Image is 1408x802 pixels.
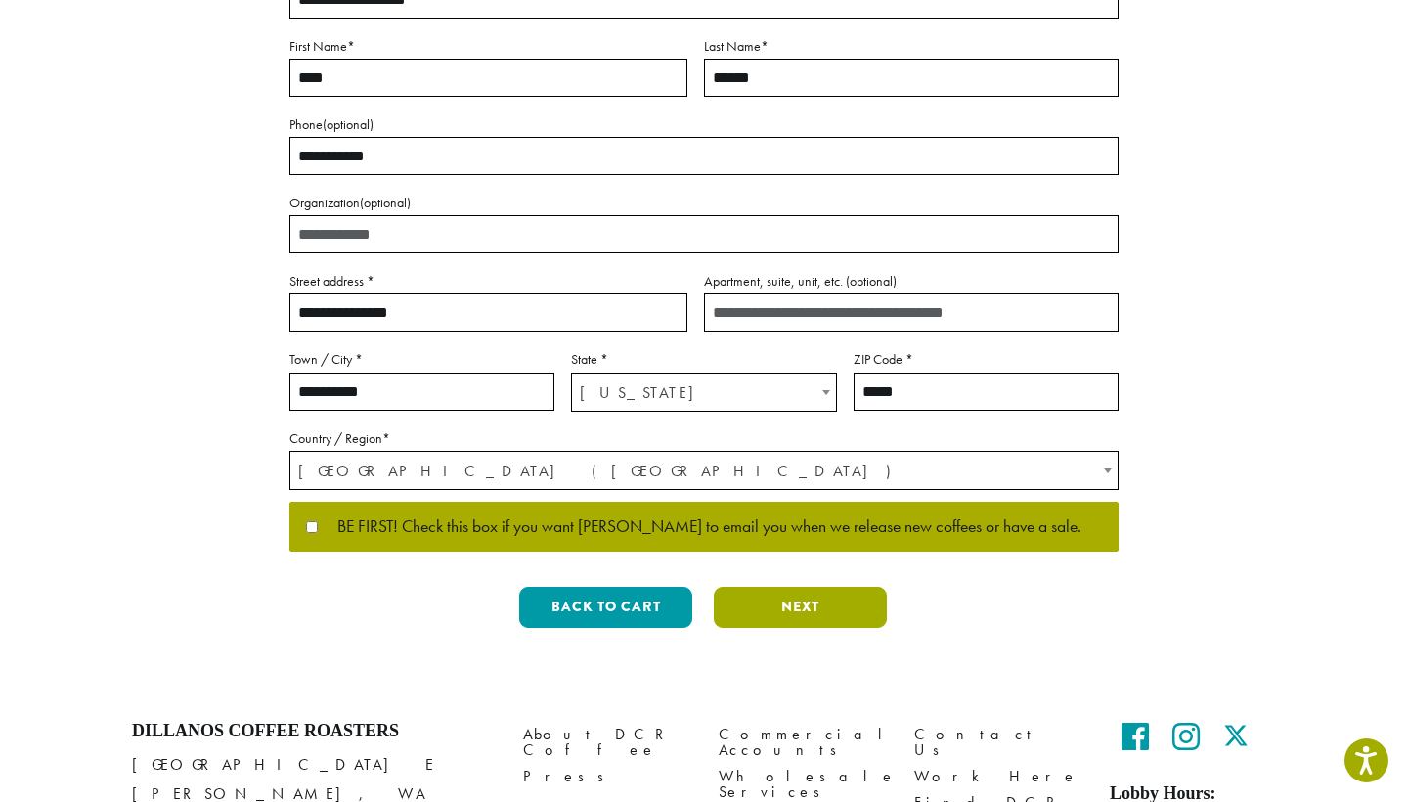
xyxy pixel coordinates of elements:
[132,721,494,742] h4: Dillanos Coffee Roasters
[360,194,411,211] span: (optional)
[306,521,318,533] input: BE FIRST! Check this box if you want [PERSON_NAME] to email you when we release new coffees or ha...
[704,269,1119,293] label: Apartment, suite, unit, etc.
[289,451,1119,490] span: Country / Region
[323,115,374,133] span: (optional)
[290,452,1118,490] span: United States (US)
[571,373,836,412] span: State
[318,518,1081,536] span: BE FIRST! Check this box if you want [PERSON_NAME] to email you when we release new coffees or ha...
[714,587,887,628] button: Next
[914,721,1080,763] a: Contact Us
[572,374,835,412] span: Washington
[704,34,1119,59] label: Last Name
[523,721,689,763] a: About DCR Coffee
[289,347,554,372] label: Town / City
[719,721,885,763] a: Commercial Accounts
[519,587,692,628] button: Back to cart
[523,764,689,790] a: Press
[289,191,1119,215] label: Organization
[289,269,687,293] label: Street address
[289,34,687,59] label: First Name
[846,272,897,290] span: (optional)
[914,764,1080,790] a: Work Here
[854,347,1119,372] label: ZIP Code
[571,347,836,372] label: State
